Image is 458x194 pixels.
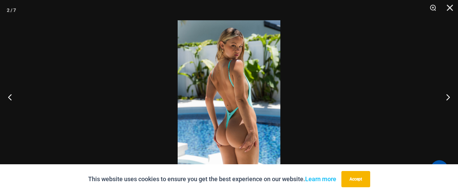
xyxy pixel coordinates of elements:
img: Thunder Turquoise 8931 One Piece 05 [178,20,280,174]
button: Next [433,80,458,114]
p: This website uses cookies to ensure you get the best experience on our website. [88,174,336,184]
a: Learn more [305,175,336,183]
div: 2 / 7 [7,5,16,15]
button: Accept [341,171,370,187]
